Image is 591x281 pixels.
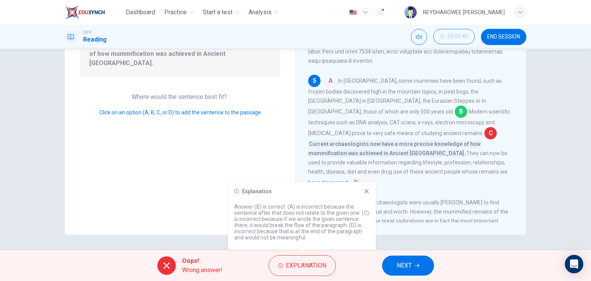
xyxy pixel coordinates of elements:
[89,40,271,68] span: Current archaeologists now have a more precise knowledge of how mummification was achieved in Anc...
[99,109,261,115] span: Click on an option (A, B, C, or D) to add the sentence to the passage
[164,8,187,17] span: Practice
[182,266,222,275] span: Wrong answer!
[433,29,475,45] div: Hide
[348,10,358,15] img: en
[242,188,272,194] h6: Explanation
[126,8,155,17] span: Dashboard
[308,140,481,157] span: Current archaeologists now have a more precise knowledge of how mummification was achieved in Anc...
[447,33,468,40] span: 00:05:40
[423,8,505,17] div: REYDHAROWEE [PERSON_NAME]
[182,256,222,266] span: Oops!
[65,5,105,20] img: EduSynch logo
[404,6,417,18] img: Profile picture
[83,35,107,44] h1: Reading
[203,8,232,17] span: Start a test
[455,105,467,118] span: B
[308,109,510,136] span: Modern scientific techniques such as DNA analysis, CAT-scans, x-rays, electron microscopy and [ME...
[234,204,370,241] p: Answer (B) is correct. (A) is incorrect because the sentence after that does not relate to the gi...
[487,34,520,40] span: END SESSION
[308,78,502,115] span: In [GEOGRAPHIC_DATA], some mummies have been found, such as frozen bodies discovered high in the ...
[397,260,412,271] span: NEXT
[484,127,497,139] span: C
[249,8,272,17] span: Analysis
[308,199,508,233] span: During excavations, archaeologists were usually [PERSON_NAME] to find treasures of great value an...
[83,30,91,35] span: CEFR
[411,29,427,45] div: Mute
[286,260,326,271] span: Explanation
[350,176,362,189] span: D
[132,93,229,100] span: Where would the sentence best fit?
[324,75,337,87] span: A
[308,75,321,87] div: 5
[565,255,583,273] div: Open Intercom Messenger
